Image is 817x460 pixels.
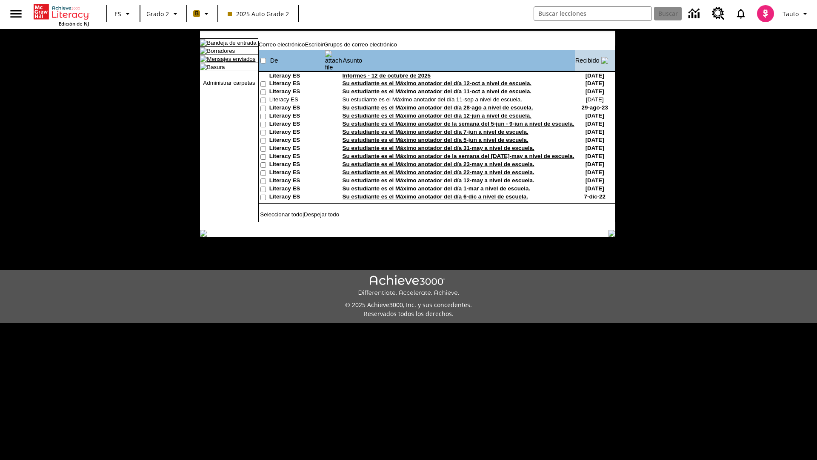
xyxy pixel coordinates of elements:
[269,80,325,88] td: Literacy ES
[146,9,169,18] span: Grado 2
[228,9,289,18] span: 2025 Auto Grade 2
[343,193,528,200] a: Su estudiante es el Máximo anotador del día 6-dic a nivel de escuela.
[270,57,278,64] a: De
[608,230,615,237] img: table_footer_right.gif
[343,121,574,127] a: Su estudiante es el Máximo anotador de la semana del 5-jun - 9-jun a nivel de escuela.
[586,112,604,119] nobr: [DATE]
[783,9,799,18] span: Tauto
[343,80,531,86] a: Su estudiante es el Máximo anotador del día 12-oct a nivel de escuela.
[575,57,600,64] a: Recibido
[757,5,774,22] img: avatar image
[586,96,604,103] nobr: [DATE]
[59,20,89,27] span: Edición de NJ
[207,56,255,62] a: Mensajes enviados
[110,6,137,21] button: Lenguaje: ES, Selecciona un idioma
[586,129,604,135] nobr: [DATE]
[207,64,225,70] a: Basura
[200,55,207,62] img: folder_icon.gif
[601,57,608,64] img: arrow_down.gif
[269,137,325,145] td: Literacy ES
[269,121,325,129] td: Literacy ES
[586,185,604,192] nobr: [DATE]
[358,275,459,297] img: Achieve3000 Differentiate Accelerate Achieve
[304,211,339,218] a: Despejar todo
[203,80,255,86] a: Administrar carpetas
[730,3,752,25] a: Notificaciones
[269,161,325,169] td: Literacy ES
[190,6,215,21] button: Boost El color de la clase es anaranjado claro. Cambiar el color de la clase.
[324,41,397,48] a: Grupos de correo electrónico
[586,161,604,167] nobr: [DATE]
[683,2,707,26] a: Centro de información
[200,63,207,70] img: folder_icon.gif
[582,104,608,111] nobr: 29-ago-23
[260,211,302,218] a: Seleccionar todo
[343,112,531,119] a: Su estudiante es el Máximo anotador del día 12-jun a nivel de escuela.
[200,39,207,46] img: folder_icon_pick.gif
[143,6,184,21] button: Grado: Grado 2, Elige un grado
[343,129,528,135] a: Su estudiante es el Máximo anotador del día 7-jun a nivel de escuela.
[586,177,604,184] nobr: [DATE]
[259,41,305,48] a: Correo electrónico
[586,80,604,86] nobr: [DATE]
[586,88,604,95] nobr: [DATE]
[343,104,533,111] a: Su estudiante es el Máximo anotador del día 28-ago a nivel de escuela.
[586,137,604,143] nobr: [DATE]
[259,211,366,218] td: |
[343,137,528,143] a: Su estudiante es el Máximo anotador del día 5-jun a nivel de escuela.
[269,145,325,153] td: Literacy ES
[269,96,325,104] td: Literacy ES
[752,3,779,25] button: Escoja un nuevo avatar
[707,2,730,25] a: Centro de recursos, Se abrirá en una pestaña nueva.
[343,145,534,151] a: Su estudiante es el Máximo anotador del día 31-may a nivel de escuela.
[534,7,651,20] input: Buscar campo
[200,47,207,54] img: folder_icon.gif
[305,41,324,48] a: Escribir
[114,9,121,18] span: ES
[269,185,325,193] td: Literacy ES
[269,72,325,80] td: Literacy ES
[200,230,207,237] img: table_footer_left.gif
[269,169,325,177] td: Literacy ES
[343,72,431,79] a: Informes - 12 de octubre de 2025
[586,72,604,79] nobr: [DATE]
[586,121,604,127] nobr: [DATE]
[779,6,814,21] button: Perfil/Configuración
[3,1,29,26] button: Abrir el menú lateral
[325,50,342,71] img: attach file
[195,8,199,19] span: B
[269,177,325,185] td: Literacy ES
[269,104,325,112] td: Literacy ES
[269,129,325,137] td: Literacy ES
[343,57,363,64] a: Asunto
[269,112,325,121] td: Literacy ES
[343,185,530,192] a: Su estudiante es el Máximo anotador del día 1-mar a nivel de escuela.
[343,169,534,175] a: Su estudiante es el Máximo anotador del día 22-may a nivel de escuela.
[207,40,256,46] a: Bandeja de entrada
[34,3,89,27] div: Portada
[343,88,531,95] a: Su estudiante es el Máximo anotador del día 11-oct a nivel de escuela.
[269,193,325,201] td: Literacy ES
[269,88,325,96] td: Literacy ES
[586,169,604,175] nobr: [DATE]
[269,153,325,161] td: Literacy ES
[584,193,606,200] nobr: 7-dic-22
[343,96,522,103] a: Su estudiante es el Máximo anotador del día 11-sep a nivel de escuela.
[343,161,534,167] a: Su estudiante es el Máximo anotador del día 23-may a nivel de escuela.
[343,153,574,159] a: Su estudiante es el Máximo anotador de la semana del [DATE]-may a nivel de escuela.
[207,48,235,54] a: Borradores
[586,145,604,151] nobr: [DATE]
[586,153,604,159] nobr: [DATE]
[343,177,534,184] a: Su estudiante es el Máximo anotador del día 12-may a nivel de escuela.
